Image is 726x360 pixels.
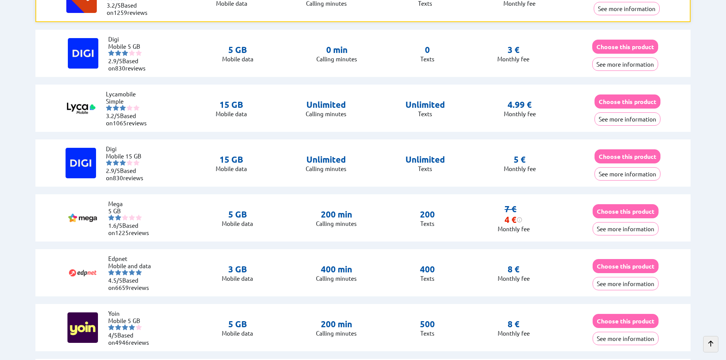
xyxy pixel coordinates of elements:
[593,262,659,270] a: Choose this product
[136,269,142,275] img: starnr5
[222,220,253,227] p: Mobile data
[222,209,253,220] p: 5 GB
[108,43,154,50] li: Mobile 5 GB
[593,335,659,342] a: See more information
[316,55,357,62] p: Calling minutes
[505,214,522,225] div: 4 €
[115,214,121,221] img: starnr2
[222,45,253,55] p: 5 GB
[115,64,125,72] span: 830
[592,58,658,71] button: See more information
[316,220,357,227] p: Calling minutes
[592,43,658,50] a: Choose this product
[508,319,519,330] p: 8 €
[113,160,119,166] img: starnr2
[222,55,253,62] p: Mobile data
[120,160,126,166] img: starnr3
[593,277,659,290] button: See more information
[113,174,123,181] span: 830
[122,214,128,221] img: starnr3
[106,90,152,98] li: Lycamobile
[316,45,357,55] p: 0 min
[505,204,516,214] s: 7 €
[108,277,154,291] li: Based on reviews
[108,50,114,56] img: starnr1
[113,105,119,111] img: starnr2
[593,204,659,218] button: Choose this product
[595,149,660,163] button: Choose this product
[67,258,98,288] img: Logo of Edpnet
[594,5,660,12] a: See more information
[593,280,659,287] a: See more information
[106,152,152,160] li: Mobile 15 GB
[108,324,114,330] img: starnr1
[115,269,121,275] img: starnr2
[316,209,357,220] p: 200 min
[129,50,135,56] img: starnr4
[516,217,522,223] img: information
[420,45,434,55] p: 0
[216,165,247,172] p: Mobile data
[108,200,154,207] li: Mega
[316,275,357,282] p: Calling minutes
[216,154,247,165] p: 15 GB
[222,319,253,330] p: 5 GB
[127,105,133,111] img: starnr4
[106,112,120,119] span: 3.2/5
[127,160,133,166] img: starnr4
[122,324,128,330] img: starnr3
[66,148,96,178] img: Logo of Digi
[504,165,536,172] p: Monthly fee
[129,269,135,275] img: starnr4
[67,203,98,233] img: Logo of Mega
[498,330,530,337] p: Monthly fee
[593,222,659,235] button: See more information
[508,99,532,110] p: 4.99 €
[595,153,660,160] a: Choose this product
[306,99,346,110] p: Unlimited
[106,167,152,181] li: Based on reviews
[108,317,154,324] li: Mobile 5 GB
[593,314,659,328] button: Choose this product
[108,269,114,275] img: starnr1
[405,165,445,172] p: Texts
[593,259,659,273] button: Choose this product
[129,214,135,221] img: starnr4
[106,105,112,111] img: starnr1
[593,317,659,325] a: Choose this product
[115,339,129,346] span: 4946
[108,207,154,214] li: 5 GB
[420,55,434,62] p: Texts
[106,145,152,152] li: Digi
[420,319,435,330] p: 500
[508,45,519,55] p: 3 €
[593,332,659,345] button: See more information
[594,2,660,15] button: See more information
[122,269,128,275] img: starnr3
[115,50,121,56] img: starnr2
[514,154,526,165] p: 5 €
[504,110,536,117] p: Monthly fee
[306,154,346,165] p: Unlimited
[67,312,98,343] img: Logo of Yoin
[129,324,135,330] img: starnr4
[222,264,253,275] p: 3 GB
[593,225,659,232] a: See more information
[420,275,435,282] p: Texts
[108,35,154,43] li: Digi
[595,112,660,126] button: See more information
[306,110,346,117] p: Calling minutes
[133,160,139,166] img: starnr5
[593,208,659,215] a: Choose this product
[108,262,154,269] li: Mobile and data
[222,275,253,282] p: Mobile data
[216,110,247,117] p: Mobile data
[136,214,142,221] img: starnr5
[108,214,114,221] img: starnr1
[595,170,660,178] a: See more information
[420,264,435,275] p: 400
[508,264,519,275] p: 8 €
[108,310,154,317] li: Yoin
[107,2,121,9] span: 3.2/5
[405,110,445,117] p: Texts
